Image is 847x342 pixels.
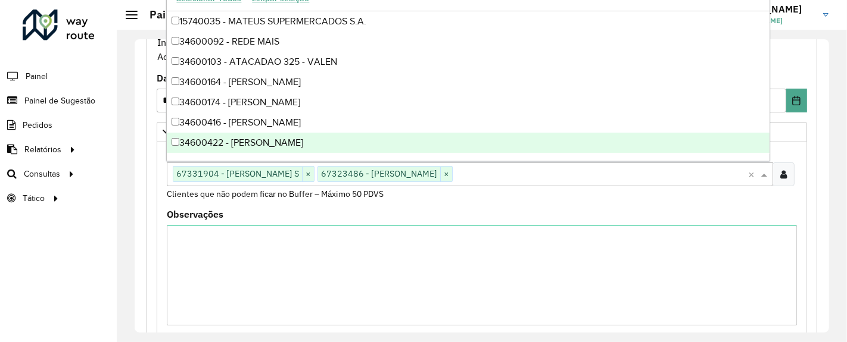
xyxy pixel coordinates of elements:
[157,20,807,64] div: Informe a data de inicio, fim e preencha corretamente os campos abaixo. Ao final, você irá pré-vi...
[167,32,769,52] div: 34600092 - REDE MAIS
[157,122,807,142] a: Priorizar Cliente - Não podem ficar no buffer
[167,153,769,173] div: 34600425 - [PERSON_NAME]
[167,189,384,199] small: Clientes que não podem ficar no Buffer – Máximo 50 PDVS
[157,71,266,85] label: Data de Vigência Inicial
[786,89,807,112] button: Choose Date
[167,72,769,92] div: 34600164 - [PERSON_NAME]
[748,167,758,181] span: Clear all
[167,11,769,32] div: 15740035 - MATEUS SUPERMERCADOS S.A.
[26,70,48,83] span: Painel
[167,207,223,221] label: Observações
[157,142,807,341] div: Priorizar Cliente - Não podem ficar no buffer
[24,95,95,107] span: Painel de Sugestão
[302,167,314,181] span: ×
[318,167,440,181] span: 67323486 - [PERSON_NAME]
[440,167,452,181] span: ×
[173,167,302,181] span: 67331904 - [PERSON_NAME] S
[167,52,769,72] div: 34600103 - ATACADAO 325 - VALEN
[138,8,319,21] h2: Painel de Sugestão - Criar registro
[167,112,769,133] div: 34600416 - [PERSON_NAME]
[24,143,61,156] span: Relatórios
[167,92,769,112] div: 34600174 - [PERSON_NAME]
[23,192,45,205] span: Tático
[24,168,60,180] span: Consultas
[167,133,769,153] div: 34600422 - [PERSON_NAME]
[23,119,52,131] span: Pedidos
